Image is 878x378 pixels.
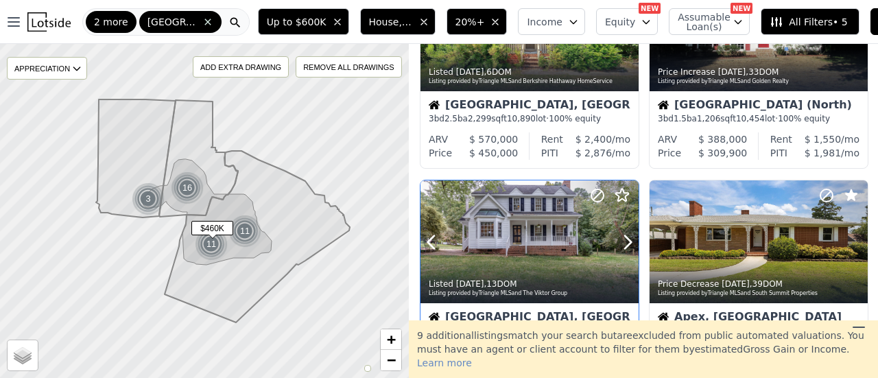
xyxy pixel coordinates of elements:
img: House [658,311,669,322]
img: House [429,99,440,110]
div: $460K [191,221,233,241]
div: Listing provided by Triangle MLS and Berkshire Hathaway HomeService [429,78,632,86]
span: Income [527,15,562,29]
span: + [387,331,396,348]
div: 16 [171,172,204,204]
span: $ 1,981 [805,147,841,158]
span: $ 1,550 [805,134,841,145]
span: $ 2,876 [576,147,612,158]
img: g1.png [132,182,165,215]
div: Listed , 6 DOM [429,67,632,78]
div: PITI [541,146,558,160]
div: NEW [639,3,661,14]
div: Rent [770,132,792,146]
div: [GEOGRAPHIC_DATA], [GEOGRAPHIC_DATA] [429,311,630,325]
div: Price [429,146,452,160]
span: − [387,351,396,368]
img: House [658,99,669,110]
a: Zoom in [381,329,401,350]
span: [GEOGRAPHIC_DATA] [147,15,200,29]
span: $ 450,000 [469,147,518,158]
div: APPRECIATION [7,57,87,80]
div: 3 bd 2.5 ba sqft lot · 100% equity [429,113,630,124]
div: 9 additional listing s match your search but are excluded from public automated valuations. You m... [409,320,878,378]
span: $ 388,000 [698,134,747,145]
img: g1.png [228,215,262,248]
div: 11 [195,228,228,261]
span: Equity [605,15,635,29]
div: Listing provided by Triangle MLS and The Viktor Group [429,290,632,298]
img: House [429,311,440,322]
a: Zoom out [381,350,401,370]
span: House, Multifamily [369,15,413,29]
img: g1.png [171,172,204,204]
span: $ 309,900 [698,147,747,158]
div: /mo [787,146,859,160]
span: All Filters • 5 [770,15,847,29]
button: Up to $600K [258,8,349,35]
div: [GEOGRAPHIC_DATA] (North) [658,99,859,113]
span: 10,890 [507,114,536,123]
div: Listing provided by Triangle MLS and South Summit Properties [658,290,861,298]
button: 20%+ [447,8,508,35]
div: 11 [228,215,261,248]
span: $ 570,000 [469,134,518,145]
time: 2025-09-18 17:14 [456,67,484,77]
span: Assumable Loan(s) [678,12,722,32]
a: Layers [8,340,38,370]
img: g1.png [195,228,228,261]
div: /mo [563,132,630,146]
img: Lotside [27,12,71,32]
button: Income [518,8,585,35]
div: 3 bd 1.5 ba sqft lot · 100% equity [658,113,859,124]
time: 2025-09-17 07:15 [456,279,484,289]
button: Equity [596,8,658,35]
div: Listed , 13 DOM [429,279,632,290]
div: Price Increase , 33 DOM [658,67,861,78]
button: Assumable Loan(s) [669,8,750,35]
div: Apex, [GEOGRAPHIC_DATA] [658,311,859,325]
span: 10,454 [736,114,765,123]
span: Learn more [417,357,472,368]
div: PITI [770,146,787,160]
div: Rent [541,132,563,146]
span: $ 2,400 [576,134,612,145]
div: Price Decrease , 39 DOM [658,279,861,290]
button: All Filters• 5 [761,8,859,35]
div: Price [658,146,681,160]
span: Up to $600K [267,15,327,29]
div: ARV [429,132,448,146]
span: 2 more [94,15,128,29]
div: /mo [558,146,630,160]
div: NEW [731,3,752,14]
div: REMOVE ALL DRAWINGS [297,57,401,77]
span: 2,299 [468,114,491,123]
span: 1,206 [697,114,720,123]
span: 20%+ [455,15,485,29]
div: Listing provided by Triangle MLS and Golden Realty [658,78,861,86]
span: $460K [191,221,233,235]
button: House, Multifamily [360,8,436,35]
time: 2025-09-18 13:28 [718,67,746,77]
div: [GEOGRAPHIC_DATA], [GEOGRAPHIC_DATA] [429,99,630,113]
time: 2025-09-16 16:45 [722,279,750,289]
div: 3 [132,182,165,215]
div: /mo [792,132,859,146]
div: ADD EXTRA DRAWING [193,57,288,77]
div: ARV [658,132,677,146]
